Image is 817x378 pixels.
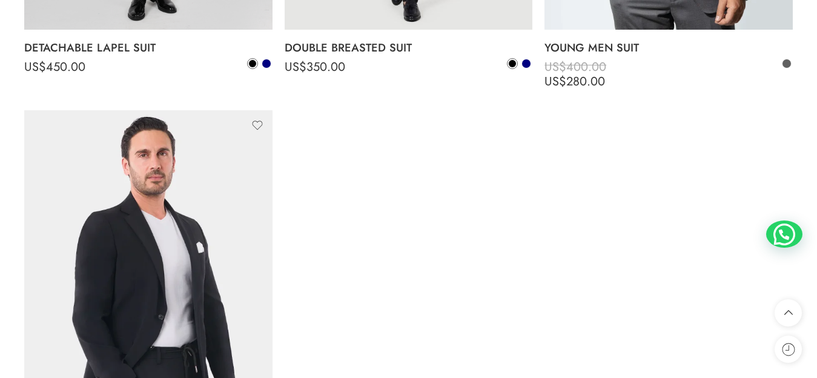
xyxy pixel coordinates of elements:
a: DETACHABLE LAPEL SUIT [24,36,273,60]
a: Navy [521,58,532,69]
bdi: 350.00 [285,58,345,76]
span: US$ [544,73,566,90]
a: YOUNG MEN SUIT [544,36,793,60]
bdi: 280.00 [544,73,605,90]
span: US$ [285,58,306,76]
span: US$ [544,58,566,76]
bdi: 450.00 [24,58,85,76]
a: DOUBLE BREASTED SUIT [285,36,533,60]
bdi: 400.00 [544,58,606,76]
span: US$ [24,58,46,76]
a: Black [247,58,258,69]
a: Navy [261,58,272,69]
a: Black [507,58,518,69]
a: Anthracite [781,58,792,69]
